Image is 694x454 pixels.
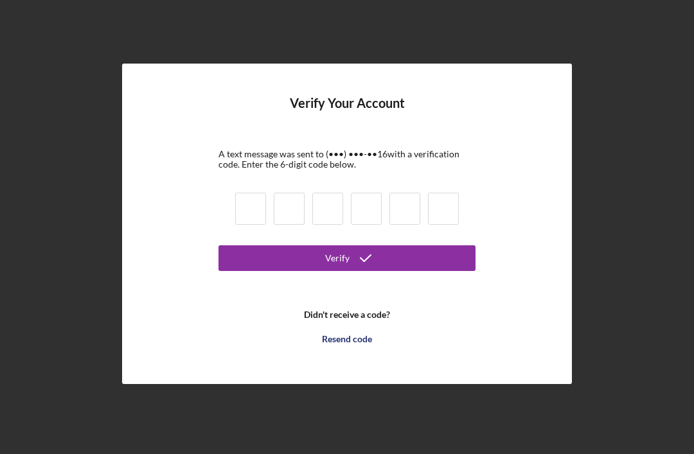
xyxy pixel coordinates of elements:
div: Verify [325,245,350,271]
div: Resend code [322,326,372,352]
h4: Verify Your Account [290,96,405,130]
b: Didn't receive a code? [304,310,390,320]
button: Verify [218,245,476,271]
button: Resend code [218,326,476,352]
div: A text message was sent to (•••) •••-•• 16 with a verification code. Enter the 6-digit code below. [218,149,476,170]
